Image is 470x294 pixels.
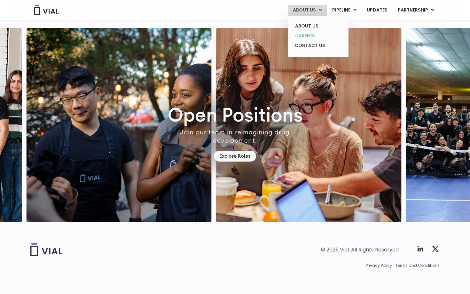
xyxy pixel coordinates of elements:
div: © 2025 Vial. All Rights Reserved [321,246,399,253]
div: 2 / 7 [216,28,402,222]
a: PARTNERSHIPMenu Toggle [393,5,439,16]
img: http://Group%20of%20people%20smiling%20wearing%20aprons [26,28,212,222]
a: Explore Roles [214,151,256,162]
img: Vial Logo [34,5,59,15]
a: Privacy Policy [366,263,392,268]
a: CAREERS [290,31,346,41]
a: Terms and Conditions [396,263,440,268]
a: ABOUT US [290,21,346,31]
div: 1 / 7 [26,28,212,222]
a: PIPELINEMenu Toggle [327,5,361,16]
img: Vial logo wih "Vial" spelled out [30,243,62,256]
a: CONTACT US [290,41,346,51]
a: UPDATES [362,5,392,16]
a: ABOUT USMenu Toggle [288,5,327,16]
